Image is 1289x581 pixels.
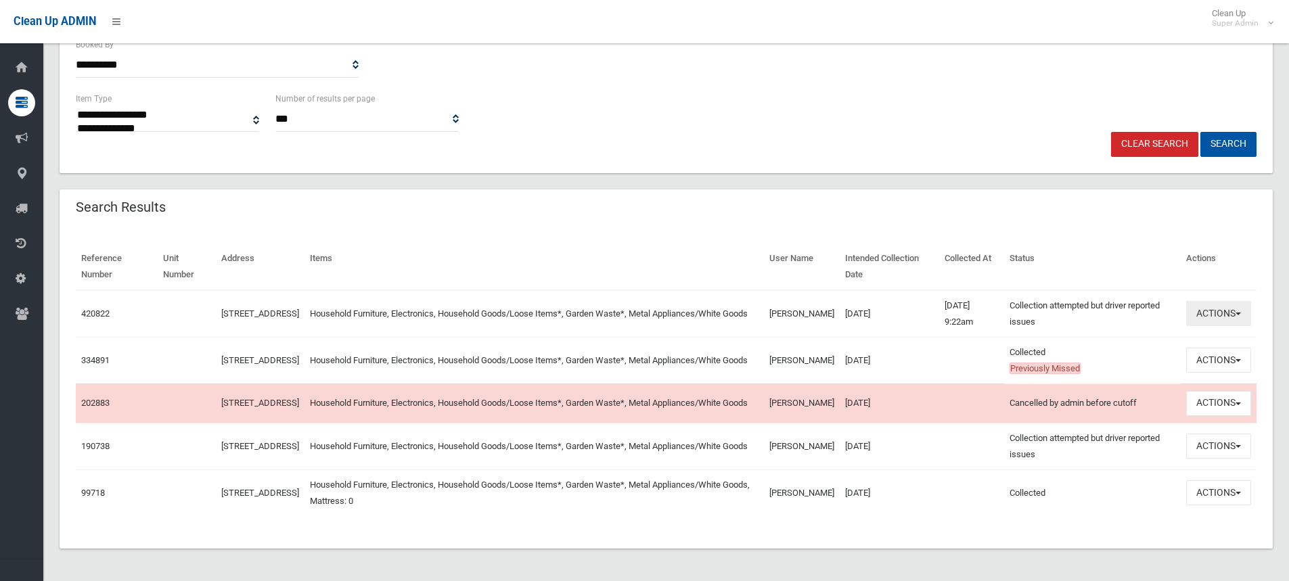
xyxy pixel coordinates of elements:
td: [PERSON_NAME] [764,384,840,423]
button: Actions [1186,434,1251,459]
td: Collection attempted but driver reported issues [1004,290,1181,338]
small: Super Admin [1212,18,1259,28]
a: [STREET_ADDRESS] [221,488,299,498]
th: User Name [764,243,840,290]
td: [DATE] [840,337,939,384]
a: [STREET_ADDRESS] [221,308,299,319]
th: Reference Number [76,243,158,290]
a: [STREET_ADDRESS] [221,441,299,451]
td: [DATE] [840,384,939,423]
header: Search Results [60,194,182,220]
td: Household Furniture, Electronics, Household Goods/Loose Items*, Garden Waste*, Metal Appliances/W... [304,290,765,338]
td: Household Furniture, Electronics, Household Goods/Loose Items*, Garden Waste*, Metal Appliances/W... [304,423,765,469]
td: Collected [1004,469,1181,516]
td: Collection attempted but driver reported issues [1004,423,1181,469]
button: Actions [1186,391,1251,416]
td: [DATE] 9:22am [939,290,1003,338]
td: Household Furniture, Electronics, Household Goods/Loose Items*, Garden Waste*, Metal Appliances/W... [304,337,765,384]
label: Number of results per page [275,91,375,106]
th: Items [304,243,765,290]
label: Booked By [76,37,114,52]
td: [DATE] [840,290,939,338]
a: 202883 [81,398,110,408]
th: Unit Number [158,243,216,290]
td: [DATE] [840,469,939,516]
a: [STREET_ADDRESS] [221,355,299,365]
a: Clear Search [1111,132,1198,157]
span: Clean Up [1205,8,1272,28]
button: Actions [1186,301,1251,326]
a: [STREET_ADDRESS] [221,398,299,408]
th: Collected At [939,243,1003,290]
td: Household Furniture, Electronics, Household Goods/Loose Items*, Garden Waste*, Metal Appliances/W... [304,384,765,423]
td: [PERSON_NAME] [764,423,840,469]
a: 190738 [81,441,110,451]
td: [DATE] [840,423,939,469]
button: Actions [1186,480,1251,505]
td: [PERSON_NAME] [764,469,840,516]
td: [PERSON_NAME] [764,337,840,384]
th: Intended Collection Date [840,243,939,290]
th: Status [1004,243,1181,290]
th: Address [216,243,304,290]
td: [PERSON_NAME] [764,290,840,338]
th: Actions [1181,243,1257,290]
span: Previously Missed [1010,363,1081,374]
a: 420822 [81,308,110,319]
td: Cancelled by admin before cutoff [1004,384,1181,423]
button: Search [1200,132,1257,157]
a: 99718 [81,488,105,498]
a: 334891 [81,355,110,365]
td: Household Furniture, Electronics, Household Goods/Loose Items*, Garden Waste*, Metal Appliances/W... [304,469,765,516]
button: Actions [1186,348,1251,373]
label: Item Type [76,91,112,106]
span: Clean Up ADMIN [14,15,96,28]
td: Collected [1004,337,1181,384]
